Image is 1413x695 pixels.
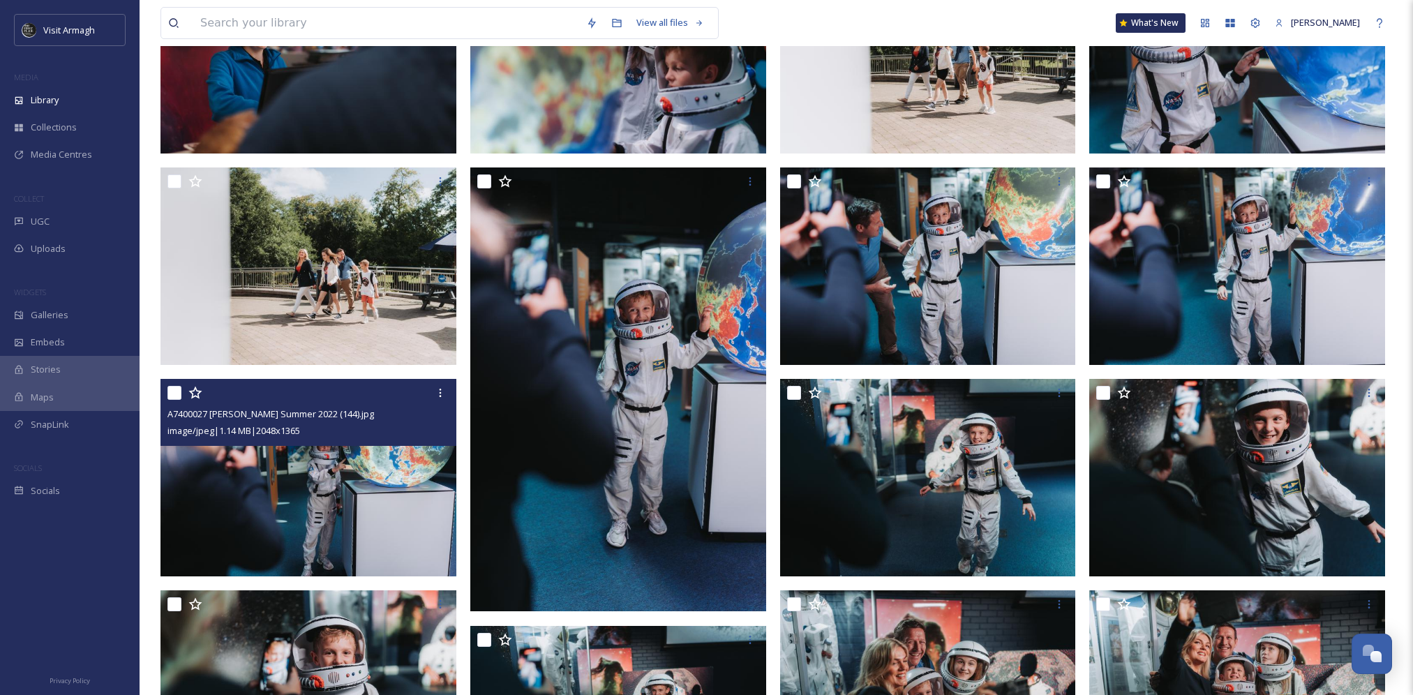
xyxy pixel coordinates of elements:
img: A7400027 Patrick Hughes Summer 2022 (143).jpg [1089,379,1385,576]
span: WIDGETS [14,287,46,297]
span: Library [31,94,59,107]
a: Privacy Policy [50,671,90,688]
span: UGC [31,215,50,228]
img: A7400027 Patrick Hughes Summer 2022 (150).jpg [160,167,456,365]
input: Search your library [193,8,579,38]
span: Privacy Policy [50,676,90,685]
a: [PERSON_NAME] [1268,9,1367,36]
span: Visit Armagh [43,24,95,36]
span: COLLECT [14,193,44,204]
span: [PERSON_NAME] [1291,16,1360,29]
span: Embeds [31,336,65,349]
span: Galleries [31,308,68,322]
a: What's New [1116,13,1186,33]
span: Media Centres [31,148,92,161]
span: Collections [31,121,77,134]
span: MEDIA [14,72,38,82]
a: View all files [629,9,711,36]
button: Open Chat [1352,634,1392,674]
span: SOCIALS [14,463,42,473]
span: Socials [31,484,60,498]
img: A7400027 Patrick Hughes Summer 2022 (146).jpg [1089,167,1385,365]
span: SnapLink [31,418,69,431]
span: Maps [31,391,54,404]
span: Stories [31,363,61,376]
span: image/jpeg | 1.14 MB | 2048 x 1365 [167,424,300,437]
img: A7400027 Patrick Hughes Summer 2022 (147).jpg [470,167,766,611]
img: THE-FIRST-PLACE-VISIT-ARMAGH.COM-BLACK.jpg [22,23,36,37]
img: Armagh Planetarium [780,167,1076,365]
span: Uploads [31,242,66,255]
img: A7400027 Patrick Hughes Summer 2022 (140).jpg [780,379,1076,576]
span: A7400027 [PERSON_NAME] Summer 2022 (144).jpg [167,408,374,420]
img: A7400027 Patrick Hughes Summer 2022 (144).jpg [160,379,456,576]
